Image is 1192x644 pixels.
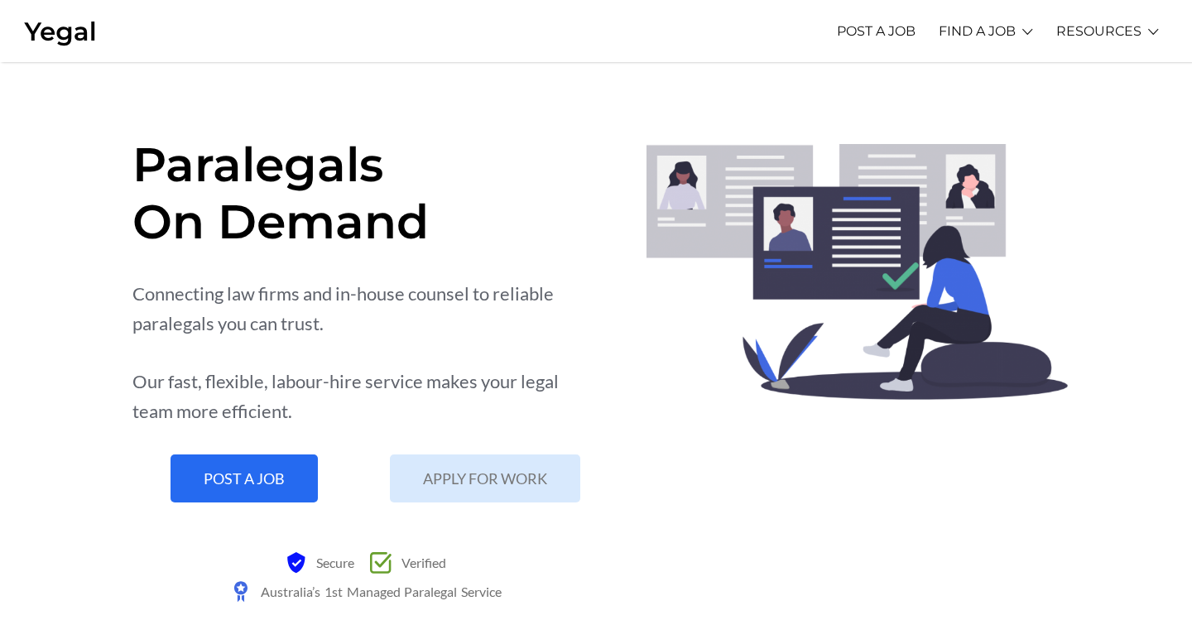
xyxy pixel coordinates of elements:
a: RESOURCES [1056,8,1142,54]
span: Secure [312,548,354,577]
a: FIND A JOB [939,8,1016,54]
a: POST A JOB [171,454,318,502]
div: Our fast, flexible, labour-hire service makes your legal team more efficient. [132,367,597,426]
a: POST A JOB [837,8,916,54]
span: POST A JOB [204,471,285,486]
span: Verified [397,548,446,577]
h1: Paralegals On Demand [132,136,597,250]
span: Australia’s 1st Managed Paralegal Service [257,577,501,606]
span: APPLY FOR WORK [423,471,547,486]
a: APPLY FOR WORK [390,454,580,502]
div: Connecting law firms and in-house counsel to reliable paralegals you can trust. [132,279,597,339]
